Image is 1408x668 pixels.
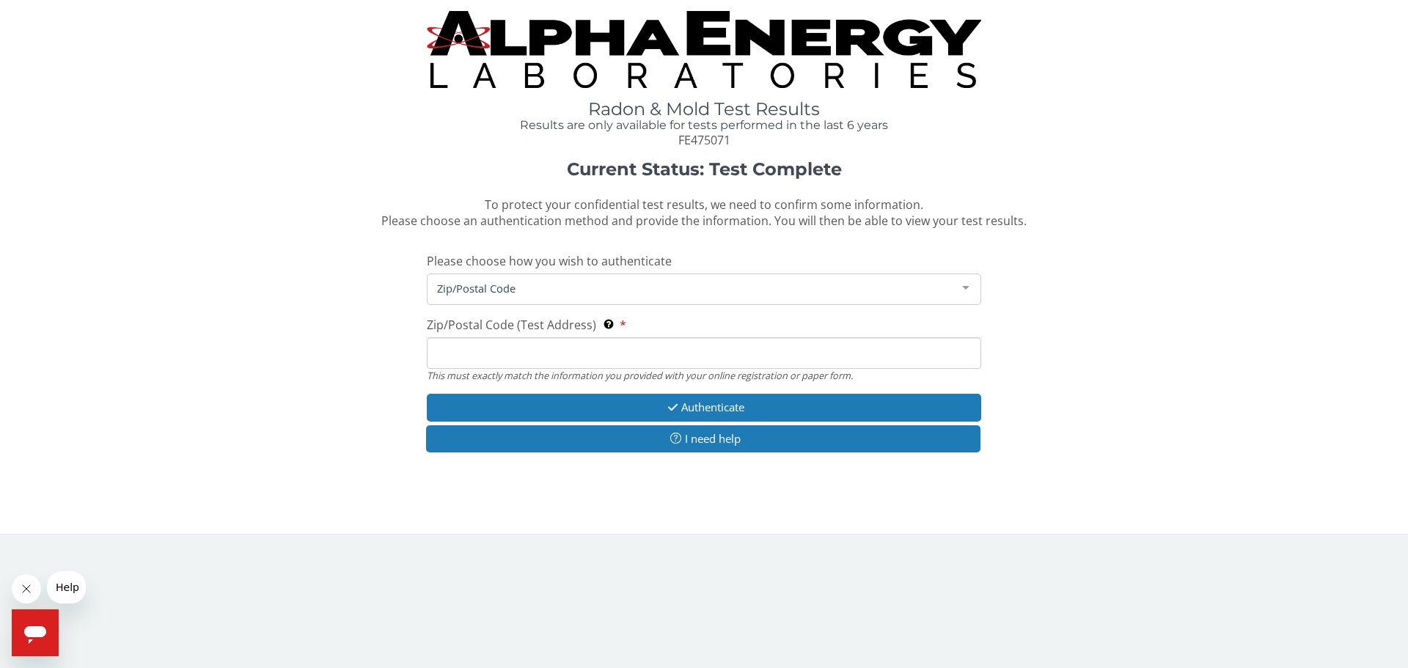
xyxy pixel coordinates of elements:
[567,158,842,180] strong: Current Status: Test Complete
[427,369,981,382] div: This must exactly match the information you provided with your online registration or paper form.
[47,571,86,603] iframe: Message from company
[427,100,981,119] h1: Radon & Mold Test Results
[678,132,730,148] span: FE475071
[427,11,981,88] img: TightCrop.jpg
[427,317,596,333] span: Zip/Postal Code (Test Address)
[426,425,980,452] button: I need help
[433,280,951,296] span: Zip/Postal Code
[381,197,1027,230] span: To protect your confidential test results, we need to confirm some information. Please choose an ...
[12,574,41,603] iframe: Close message
[427,253,672,269] span: Please choose how you wish to authenticate
[427,394,981,421] button: Authenticate
[427,119,981,132] h4: Results are only available for tests performed in the last 6 years
[12,609,59,656] iframe: Button to launch messaging window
